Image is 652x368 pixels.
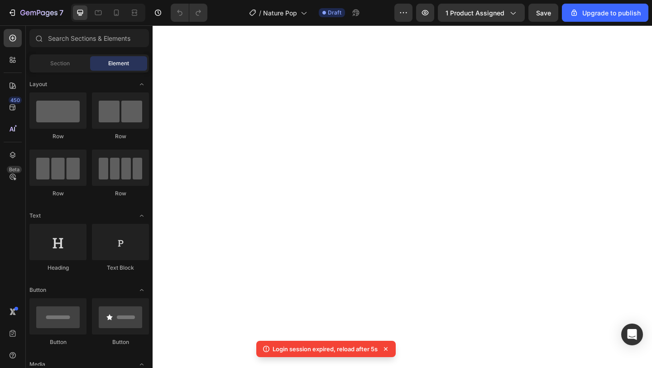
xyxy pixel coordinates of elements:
[134,77,149,92] span: Toggle open
[59,7,63,18] p: 7
[446,8,504,18] span: 1 product assigned
[4,4,67,22] button: 7
[171,4,207,22] div: Undo/Redo
[29,264,86,272] div: Heading
[259,8,261,18] span: /
[134,208,149,223] span: Toggle open
[29,80,47,88] span: Layout
[29,29,149,47] input: Search Sections & Elements
[273,344,378,353] p: Login session expired, reload after 5s
[536,9,551,17] span: Save
[328,9,341,17] span: Draft
[92,189,149,198] div: Row
[29,189,86,198] div: Row
[50,59,70,68] span: Section
[92,132,149,140] div: Row
[153,25,652,368] iframe: Design area
[562,4,648,22] button: Upgrade to publish
[570,8,641,18] div: Upgrade to publish
[134,283,149,297] span: Toggle open
[528,4,558,22] button: Save
[29,212,41,220] span: Text
[29,338,86,346] div: Button
[438,4,525,22] button: 1 product assigned
[92,264,149,272] div: Text Block
[29,286,46,294] span: Button
[621,324,643,345] div: Open Intercom Messenger
[7,166,22,173] div: Beta
[263,8,297,18] span: Nature Pop
[9,97,22,104] div: 450
[92,338,149,346] div: Button
[29,132,86,140] div: Row
[108,59,129,68] span: Element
